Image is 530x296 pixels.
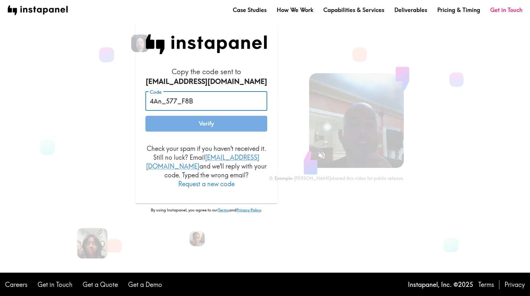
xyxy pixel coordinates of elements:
[437,6,480,14] a: Pricing & Timing
[5,280,27,289] a: Careers
[408,280,473,289] p: Instapanel, Inc. © 2025
[128,280,162,289] a: Get a Demo
[8,5,68,15] img: instapanel
[38,280,73,289] a: Get in Touch
[135,207,277,213] p: By using Instapanel, you agree to our and .
[77,228,108,258] img: Heena
[504,280,525,289] a: Privacy
[145,144,267,188] p: Check your spam if you haven't received it. Still no luck? Email and we'll reply with your code. ...
[277,6,313,14] a: How We Work
[490,6,522,14] a: Get in Touch
[145,34,267,54] img: Instapanel
[233,6,267,14] a: Case Studies
[323,6,384,14] a: Capabilities & Services
[146,153,259,170] a: [EMAIL_ADDRESS][DOMAIN_NAME]
[83,280,118,289] a: Get a Quote
[236,207,261,212] a: Privacy Policy
[145,116,267,132] button: Verify
[145,77,267,86] div: [EMAIL_ADDRESS][DOMAIN_NAME]
[178,180,235,188] button: Request a new code
[274,175,292,181] b: Example
[315,149,328,162] button: Sound is off
[478,280,494,289] a: Terms
[145,92,267,111] input: xxx_xxx_xxx
[131,34,149,52] img: Aaron
[190,231,205,246] img: Eric
[218,207,229,212] a: Terms
[150,89,162,96] label: Code
[269,175,404,181] div: - [PERSON_NAME] shared this video for public release.
[394,6,427,14] a: Deliverables
[145,67,267,86] h6: Copy the code sent to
